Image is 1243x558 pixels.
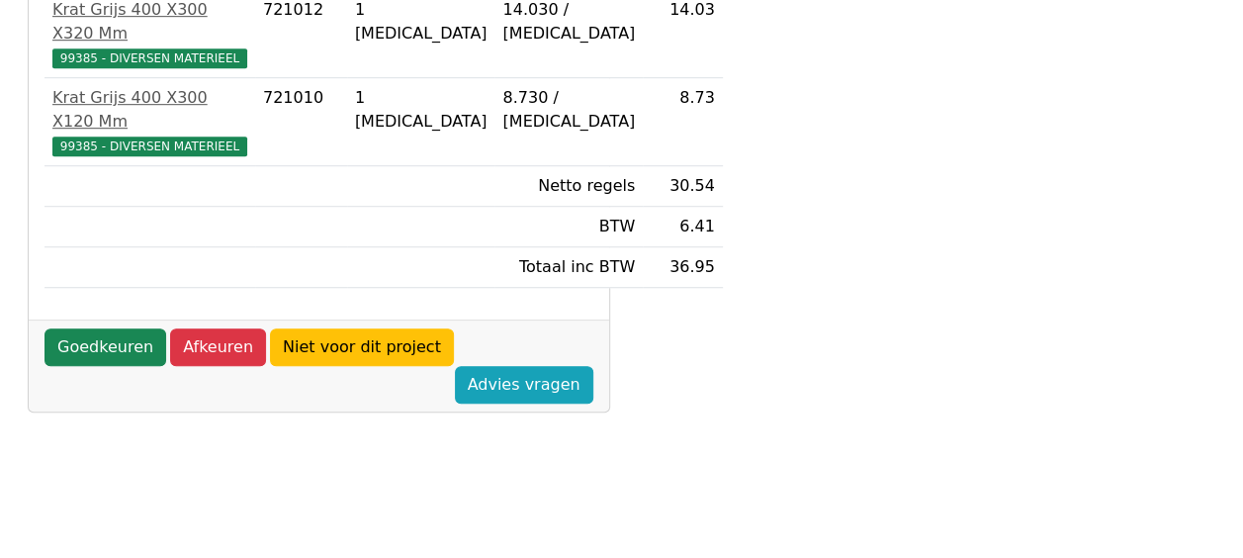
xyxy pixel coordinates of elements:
[44,328,166,366] a: Goedkeuren
[455,366,593,404] a: Advies vragen
[355,86,488,134] div: 1 [MEDICAL_DATA]
[255,78,347,166] td: 721010
[643,207,723,247] td: 6.41
[643,78,723,166] td: 8.73
[52,86,247,157] a: Krat Grijs 400 X300 X120 Mm99385 - DIVERSEN MATERIEEL
[643,166,723,207] td: 30.54
[494,247,643,288] td: Totaal inc BTW
[494,207,643,247] td: BTW
[52,137,247,156] span: 99385 - DIVERSEN MATERIEEL
[270,328,454,366] a: Niet voor dit project
[52,86,247,134] div: Krat Grijs 400 X300 X120 Mm
[52,48,247,68] span: 99385 - DIVERSEN MATERIEEL
[502,86,635,134] div: 8.730 / [MEDICAL_DATA]
[494,166,643,207] td: Netto regels
[170,328,266,366] a: Afkeuren
[643,247,723,288] td: 36.95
